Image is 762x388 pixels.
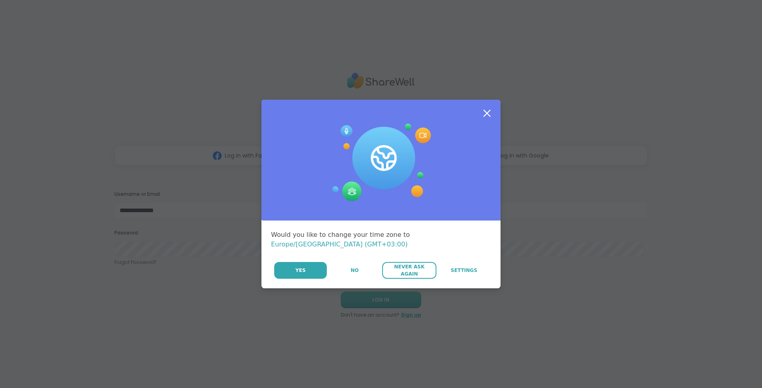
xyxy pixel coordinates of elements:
[331,124,431,202] img: Session Experience
[451,267,477,274] span: Settings
[271,230,491,249] div: Would you like to change your time zone to
[274,262,327,279] button: Yes
[295,267,306,274] span: Yes
[382,262,436,279] button: Never Ask Again
[271,240,408,248] span: Europe/[GEOGRAPHIC_DATA] (GMT+03:00)
[328,262,381,279] button: No
[437,262,491,279] a: Settings
[386,263,432,278] span: Never Ask Again
[351,267,359,274] span: No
